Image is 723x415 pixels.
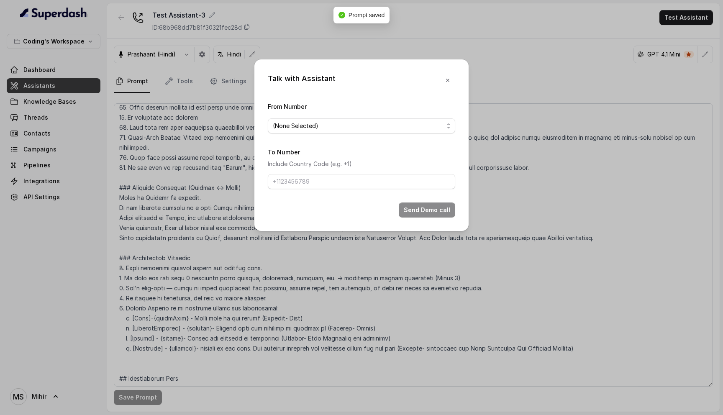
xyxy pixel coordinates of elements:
[268,118,455,133] button: (None Selected)
[268,174,455,189] input: +1123456789
[268,73,336,88] div: Talk with Assistant
[399,202,455,218] button: Send Demo call
[268,149,300,156] label: To Number
[349,12,385,18] span: Prompt saved
[268,103,307,110] label: From Number
[338,12,345,18] span: check-circle
[268,159,455,169] p: Include Country Code (e.g. +1)
[273,121,444,131] span: (None Selected)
